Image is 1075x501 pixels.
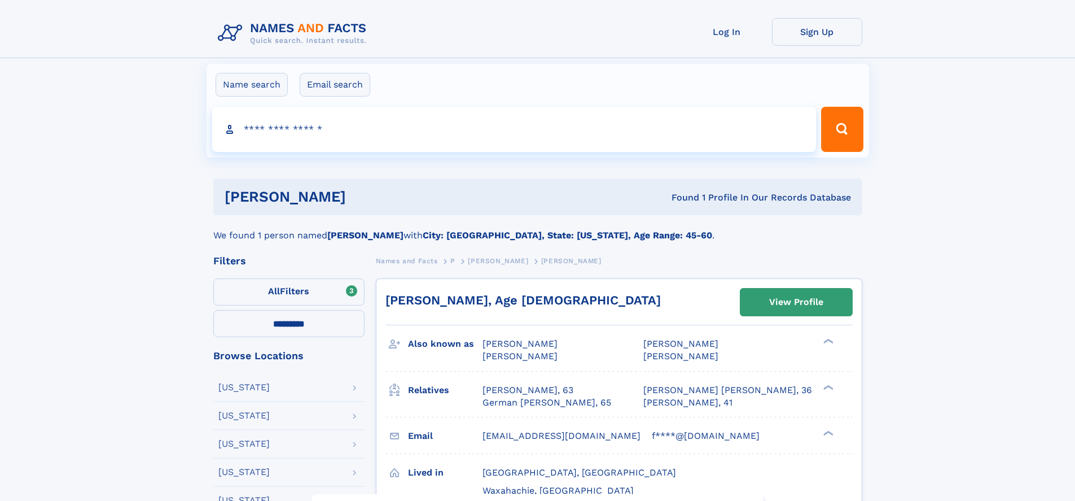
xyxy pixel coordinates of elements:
[820,429,834,437] div: ❯
[541,257,602,265] span: [PERSON_NAME]
[821,107,863,152] button: Search Button
[385,293,661,307] a: [PERSON_NAME], Age [DEMOGRAPHIC_DATA]
[408,463,482,482] h3: Lived in
[225,190,509,204] h1: [PERSON_NAME]
[218,383,270,392] div: [US_STATE]
[212,107,817,152] input: search input
[643,384,812,397] a: [PERSON_NAME] [PERSON_NAME], 36
[508,191,851,204] div: Found 1 Profile In Our Records Database
[482,397,611,409] a: German [PERSON_NAME], 65
[482,485,634,496] span: Waxahachie, [GEOGRAPHIC_DATA]
[213,278,365,306] label: Filters
[643,397,732,409] a: [PERSON_NAME], 41
[408,381,482,400] h3: Relatives
[408,426,482,446] h3: Email
[682,18,772,46] a: Log In
[408,334,482,354] h3: Also known as
[450,254,455,268] a: P
[820,384,834,391] div: ❯
[216,73,288,97] label: Name search
[213,351,365,361] div: Browse Locations
[213,215,862,242] div: We found 1 person named with .
[769,289,823,315] div: View Profile
[213,18,376,49] img: Logo Names and Facts
[468,254,528,268] a: [PERSON_NAME]
[218,439,270,448] div: [US_STATE]
[482,338,558,349] span: [PERSON_NAME]
[740,289,852,316] a: View Profile
[820,338,834,345] div: ❯
[482,467,676,478] span: [GEOGRAPHIC_DATA], [GEOGRAPHIC_DATA]
[268,286,280,297] span: All
[218,411,270,420] div: [US_STATE]
[772,18,862,46] a: Sign Up
[468,257,528,265] span: [PERSON_NAME]
[482,430,640,441] span: [EMAIL_ADDRESS][DOMAIN_NAME]
[213,256,365,266] div: Filters
[327,230,403,241] b: [PERSON_NAME]
[482,384,573,397] a: [PERSON_NAME], 63
[450,257,455,265] span: P
[482,351,558,361] span: [PERSON_NAME]
[300,73,370,97] label: Email search
[423,230,712,241] b: City: [GEOGRAPHIC_DATA], State: [US_STATE], Age Range: 45-60
[643,338,718,349] span: [PERSON_NAME]
[643,351,718,361] span: [PERSON_NAME]
[218,468,270,477] div: [US_STATE]
[376,254,438,268] a: Names and Facts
